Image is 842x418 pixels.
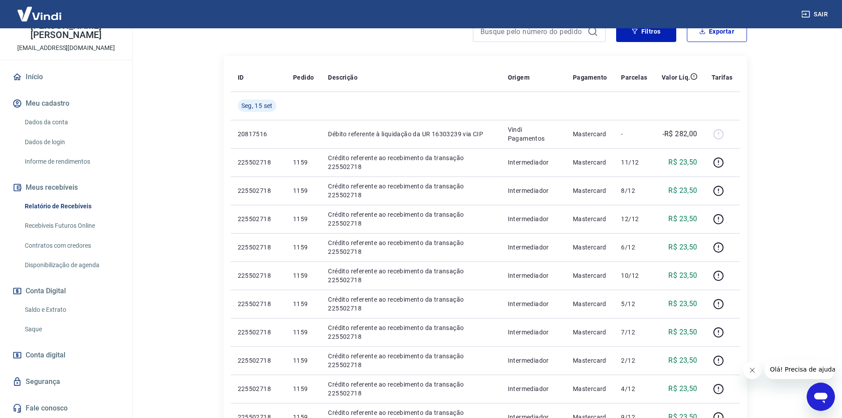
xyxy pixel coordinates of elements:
p: [PERSON_NAME] [PERSON_NAME] [7,21,125,40]
a: Segurança [11,372,122,391]
span: Conta digital [26,349,65,361]
p: 11/12 [621,158,647,167]
p: Crédito referente ao recebimento da transação 225502718 [328,323,493,341]
p: 225502718 [238,243,279,252]
p: Mastercard [573,243,607,252]
p: R$ 23,50 [668,383,697,394]
p: Crédito referente ao recebimento da transação 225502718 [328,182,493,199]
p: 8/12 [621,186,647,195]
p: Pagamento [573,73,607,82]
p: 4/12 [621,384,647,393]
p: 1159 [293,186,314,195]
button: Sair [800,6,831,23]
p: Intermediador [508,271,559,280]
span: Olá! Precisa de ajuda? [5,6,74,13]
p: Intermediador [508,243,559,252]
p: R$ 23,50 [668,242,697,253]
p: 1159 [293,356,314,365]
img: Vindi [11,0,68,27]
p: Intermediador [508,384,559,393]
button: Conta Digital [11,281,122,301]
p: R$ 23,50 [668,157,697,168]
a: Relatório de Recebíveis [21,197,122,215]
a: Dados da conta [21,113,122,131]
p: Crédito referente ao recebimento da transação 225502718 [328,238,493,256]
p: 225502718 [238,384,279,393]
p: Vindi Pagamentos [508,125,559,143]
iframe: Fechar mensagem [743,361,761,379]
iframe: Mensagem da empresa [765,360,835,379]
iframe: Botão para abrir a janela de mensagens [807,383,835,411]
p: 20817516 [238,130,279,138]
a: Dados de login [21,133,122,151]
p: 5/12 [621,299,647,308]
span: Seg, 15 set [241,101,273,110]
p: Intermediador [508,215,559,223]
p: 1159 [293,299,314,308]
p: Tarifas [712,73,733,82]
p: 225502718 [238,299,279,308]
p: R$ 23,50 [668,299,697,309]
p: Mastercard [573,299,607,308]
p: R$ 23,50 [668,214,697,224]
a: Recebíveis Futuros Online [21,217,122,235]
p: 1159 [293,384,314,393]
p: 2/12 [621,356,647,365]
p: Mastercard [573,384,607,393]
p: Intermediador [508,328,559,337]
p: - [621,130,647,138]
a: Contratos com credores [21,237,122,255]
p: 1159 [293,271,314,280]
p: 1159 [293,158,314,167]
p: Mastercard [573,328,607,337]
p: Crédito referente ao recebimento da transação 225502718 [328,267,493,284]
a: Saque [21,320,122,338]
a: Informe de rendimentos [21,153,122,171]
p: R$ 23,50 [668,270,697,281]
p: Mastercard [573,130,607,138]
p: Intermediador [508,186,559,195]
a: Início [11,67,122,87]
p: Mastercard [573,215,607,223]
a: Conta digital [11,345,122,365]
input: Busque pelo número do pedido [480,25,584,38]
p: 1159 [293,215,314,223]
a: Disponibilização de agenda [21,256,122,274]
p: Pedido [293,73,314,82]
button: Exportar [687,21,747,42]
p: R$ 23,50 [668,355,697,366]
p: 225502718 [238,186,279,195]
p: Mastercard [573,186,607,195]
p: 225502718 [238,215,279,223]
p: Intermediador [508,299,559,308]
a: Saldo e Extrato [21,301,122,319]
p: [EMAIL_ADDRESS][DOMAIN_NAME] [17,43,115,53]
p: Crédito referente ao recebimento da transação 225502718 [328,210,493,228]
p: Valor Líq. [662,73,690,82]
button: Filtros [616,21,676,42]
p: Mastercard [573,158,607,167]
button: Meus recebíveis [11,178,122,197]
p: Crédito referente ao recebimento da transação 225502718 [328,295,493,313]
p: Crédito referente ao recebimento da transação 225502718 [328,153,493,171]
p: 1159 [293,328,314,337]
p: 1159 [293,243,314,252]
p: Intermediador [508,158,559,167]
p: Origem [508,73,530,82]
p: Intermediador [508,356,559,365]
p: 10/12 [621,271,647,280]
p: 225502718 [238,328,279,337]
p: Parcelas [621,73,647,82]
p: Crédito referente ao recebimento da transação 225502718 [328,380,493,398]
p: Mastercard [573,271,607,280]
p: R$ 23,50 [668,185,697,196]
p: 225502718 [238,356,279,365]
p: 7/12 [621,328,647,337]
p: 12/12 [621,215,647,223]
p: 225502718 [238,158,279,167]
p: Débito referente à liquidação da UR 16303239 via CIP [328,130,493,138]
p: Mastercard [573,356,607,365]
p: 225502718 [238,271,279,280]
p: R$ 23,50 [668,327,697,337]
button: Meu cadastro [11,94,122,113]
